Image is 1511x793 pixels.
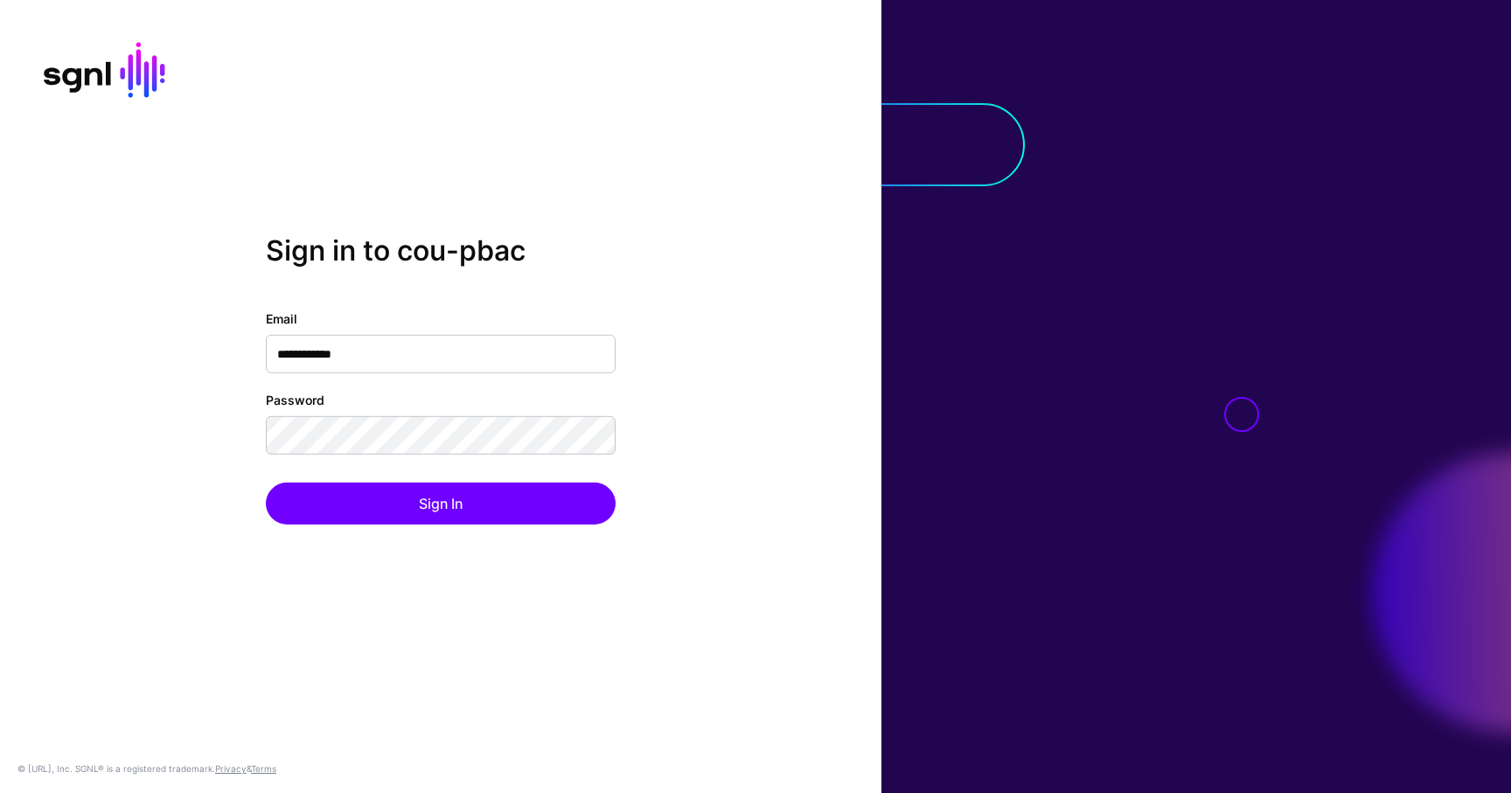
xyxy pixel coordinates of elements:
[251,763,276,774] a: Terms
[266,483,616,525] button: Sign In
[215,763,247,774] a: Privacy
[266,391,324,409] label: Password
[17,762,276,776] div: © [URL], Inc. SGNL® is a registered trademark. &
[266,233,616,267] h2: Sign in to cou-pbac
[266,310,297,328] label: Email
